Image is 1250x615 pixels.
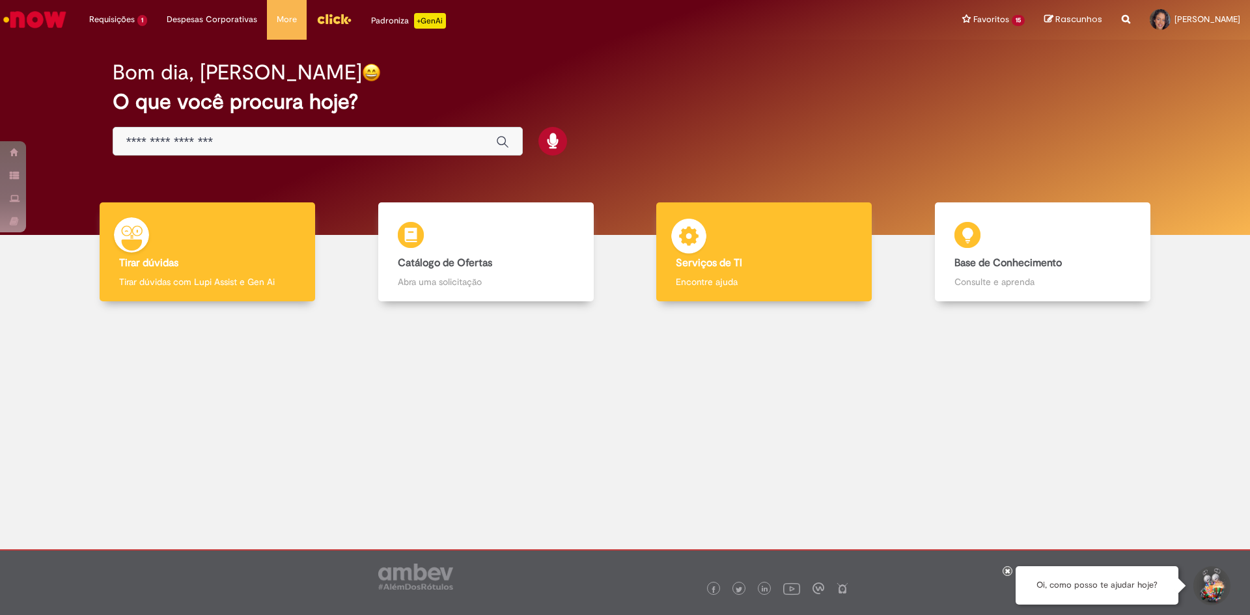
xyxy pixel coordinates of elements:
span: 1 [137,15,147,26]
p: Consulte e aprenda [954,275,1131,288]
img: happy-face.png [362,63,381,82]
h2: O que você procura hoje? [113,90,1138,113]
button: Iniciar Conversa de Suporte [1191,566,1230,605]
h2: Bom dia, [PERSON_NAME] [113,61,362,84]
span: 15 [1012,15,1025,26]
img: logo_footer_linkedin.png [762,586,768,594]
img: logo_footer_youtube.png [783,580,800,597]
img: logo_footer_naosei.png [837,582,848,594]
img: logo_footer_workplace.png [812,582,824,594]
span: Requisições [89,13,135,26]
img: click_logo_yellow_360x200.png [316,9,352,29]
b: Catálogo de Ofertas [398,256,492,269]
img: ServiceNow [1,7,68,33]
a: Catálogo de Ofertas Abra uma solicitação [347,202,626,302]
b: Serviços de TI [676,256,742,269]
p: Abra uma solicitação [398,275,574,288]
b: Tirar dúvidas [119,256,178,269]
span: Despesas Corporativas [167,13,257,26]
img: logo_footer_ambev_rotulo_gray.png [378,564,453,590]
p: Encontre ajuda [676,275,852,288]
img: logo_footer_twitter.png [736,586,742,593]
p: +GenAi [414,13,446,29]
a: Serviços de TI Encontre ajuda [625,202,904,302]
p: Tirar dúvidas com Lupi Assist e Gen Ai [119,275,296,288]
div: Padroniza [371,13,446,29]
a: Tirar dúvidas Tirar dúvidas com Lupi Assist e Gen Ai [68,202,347,302]
b: Base de Conhecimento [954,256,1062,269]
span: Rascunhos [1055,13,1102,25]
img: logo_footer_facebook.png [710,586,717,593]
div: Oi, como posso te ajudar hoje? [1016,566,1178,605]
a: Base de Conhecimento Consulte e aprenda [904,202,1182,302]
a: Rascunhos [1044,14,1102,26]
span: [PERSON_NAME] [1174,14,1240,25]
span: Favoritos [973,13,1009,26]
span: More [277,13,297,26]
